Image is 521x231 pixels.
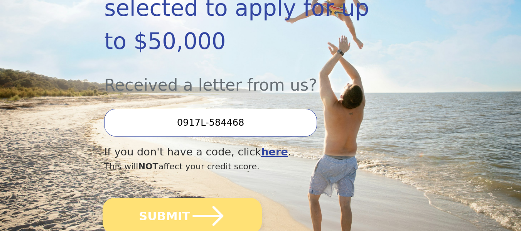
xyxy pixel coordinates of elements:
[104,109,317,137] input: Enter your Offer Code:
[138,162,158,171] span: NOT
[104,144,370,160] div: If you don't have a code, click .
[104,160,370,173] div: This will affect your credit score.
[104,58,370,97] div: Received a letter from us?
[261,146,288,158] a: here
